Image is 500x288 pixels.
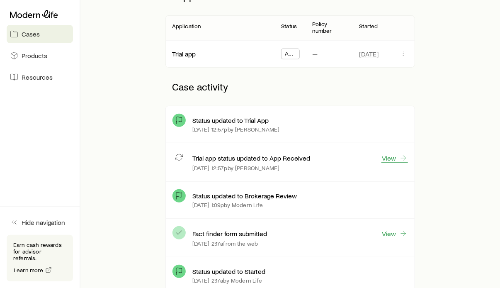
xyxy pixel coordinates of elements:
[192,277,262,284] p: [DATE] 2:17a by Modern Life
[172,50,196,58] a: Trial app
[359,23,378,29] p: Started
[22,30,40,38] span: Cases
[7,213,73,232] button: Hide navigation
[7,46,73,65] a: Products
[192,192,297,200] p: Status updated to Brokerage Review
[165,74,415,99] p: Case activity
[359,50,379,58] span: [DATE]
[281,23,297,29] p: Status
[192,165,280,171] p: [DATE] 12:57p by [PERSON_NAME]
[192,154,310,162] p: Trial app status updated to App Received
[381,154,408,163] a: View
[192,202,263,208] p: [DATE] 1:09p by Modern Life
[7,68,73,86] a: Resources
[192,267,265,276] p: Status updated to Started
[285,50,296,59] span: App Received
[7,25,73,43] a: Cases
[192,240,258,247] p: [DATE] 2:17a from the web
[192,116,269,124] p: Status updated to Trial App
[22,73,53,81] span: Resources
[172,23,201,29] p: Application
[192,126,280,133] p: [DATE] 12:57p by [PERSON_NAME]
[381,229,408,238] a: View
[22,218,65,227] span: Hide navigation
[313,21,346,34] p: Policy number
[192,229,267,238] p: Fact finder form submitted
[7,235,73,281] div: Earn cash rewards for advisor referrals.Learn more
[313,50,318,58] p: —
[13,242,66,261] p: Earn cash rewards for advisor referrals.
[14,267,44,273] span: Learn more
[22,51,47,60] span: Products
